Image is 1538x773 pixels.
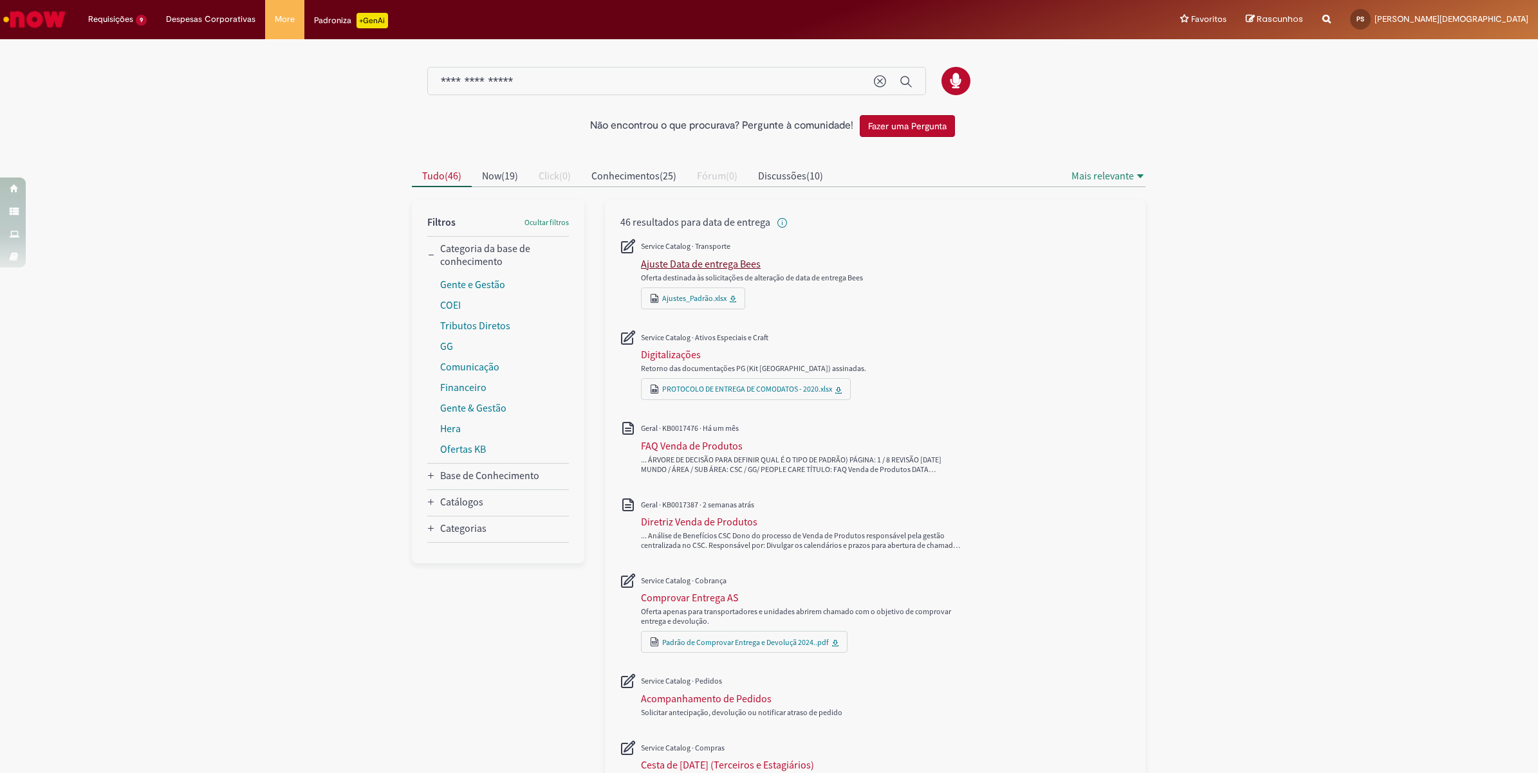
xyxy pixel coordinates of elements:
span: 9 [136,15,147,26]
a: Rascunhos [1246,14,1303,26]
span: PS [1357,15,1364,23]
span: Favoritos [1191,13,1227,26]
h2: Não encontrou o que procurava? Pergunte à comunidade! [590,120,853,132]
span: Requisições [88,13,133,26]
span: Despesas Corporativas [166,13,255,26]
button: Fazer uma Pergunta [860,115,955,137]
div: Padroniza [314,13,388,28]
span: More [275,13,295,26]
span: Rascunhos [1257,13,1303,25]
span: [PERSON_NAME][DEMOGRAPHIC_DATA] [1375,14,1528,24]
p: +GenAi [357,13,388,28]
img: ServiceNow [1,6,68,32]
